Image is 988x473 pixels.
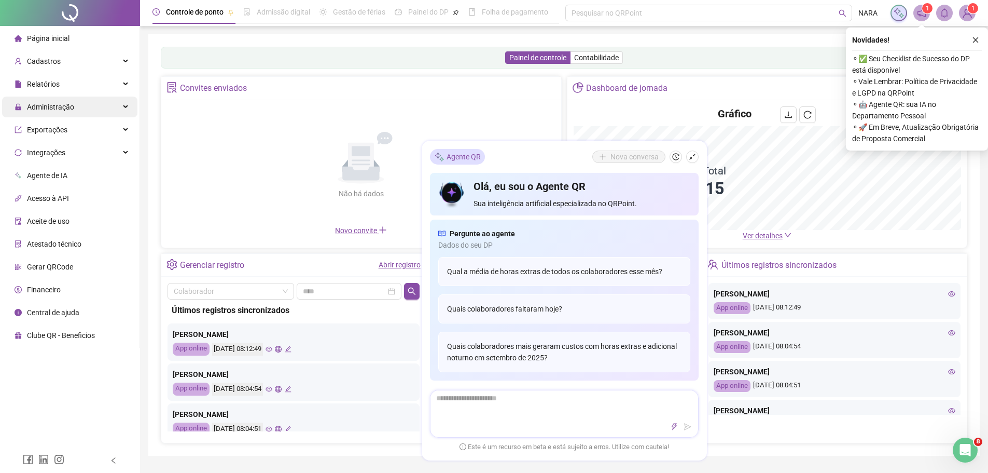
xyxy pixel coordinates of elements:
span: download [784,111,792,119]
span: Dados do seu DP [438,239,690,251]
div: [PERSON_NAME] [714,405,955,416]
span: Painel do DP [408,8,449,16]
span: file-done [243,8,251,16]
img: sparkle-icon.fc2bf0ac1784a2077858766a79e2daf3.svg [893,7,904,19]
span: instagram [54,454,64,465]
span: Pergunte ao agente [450,228,515,239]
span: Contabilidade [574,53,619,62]
span: Gestão de férias [333,8,385,16]
div: Quais colaboradores faltaram hoje? [438,294,690,323]
span: Financeiro [27,286,61,294]
span: plus [379,226,387,234]
span: edit [285,346,291,353]
span: gift [15,332,22,339]
span: Gerar QRCode [27,263,73,271]
span: lock [15,103,22,111]
span: search [839,9,846,17]
span: Novo convite [335,226,387,235]
div: Qual a média de horas extras de todos os colaboradores esse mês? [438,257,690,286]
span: bell [940,8,949,18]
span: reload [803,111,812,119]
span: shrink [689,153,696,160]
span: export [15,126,22,133]
span: Folha de pagamento [482,8,548,16]
a: Abrir registro [379,261,421,269]
span: sync [15,149,22,156]
span: Integrações [27,148,65,157]
span: Admissão digital [257,8,310,16]
button: Nova conversa [592,151,665,163]
span: exclamation-circle [460,443,466,450]
span: Exportações [27,126,67,134]
div: Gerenciar registro [180,256,244,274]
span: global [275,346,282,353]
span: Relatórios [27,80,60,88]
span: solution [15,240,22,248]
span: Atestado técnico [27,240,81,248]
span: left [110,457,117,464]
span: down [784,232,791,239]
span: eye [266,426,272,433]
div: [PERSON_NAME] [173,369,414,380]
div: [DATE] 08:12:49 [714,302,955,314]
span: api [15,195,22,202]
sup: 1 [922,3,933,13]
span: setting [166,259,177,270]
img: icon [438,179,466,209]
span: facebook [23,454,33,465]
h4: Olá, eu sou o Agente QR [474,179,690,194]
span: Página inicial [27,34,69,43]
div: Convites enviados [180,79,247,97]
span: qrcode [15,263,22,271]
span: 1 [971,5,975,12]
div: App online [714,380,750,392]
span: eye [948,329,955,336]
span: Acesso à API [27,194,69,202]
span: Cadastros [27,57,61,65]
div: App online [714,341,750,353]
span: ⚬ Vale Lembrar: Política de Privacidade e LGPD na QRPoint [852,76,982,99]
span: eye [948,368,955,375]
span: Central de ajuda [27,308,79,317]
span: Novidades ! [852,34,889,46]
span: pushpin [228,9,234,16]
div: [PERSON_NAME] [714,327,955,339]
span: Ver detalhes [743,232,783,240]
span: Painel de controle [509,53,566,62]
span: book [468,8,476,16]
span: NARA [858,7,878,19]
span: close [972,36,979,44]
span: global [275,386,282,393]
span: info-circle [15,309,22,316]
div: Agente QR [430,149,485,165]
span: Agente de IA [27,171,67,180]
span: Sua inteligência artificial especializada no QRPoint. [474,198,690,209]
div: Quais colaboradores mais geraram custos com horas extras e adicional noturno em setembro de 2025? [438,332,690,372]
img: sparkle-icon.fc2bf0ac1784a2077858766a79e2daf3.svg [434,151,444,162]
span: dashboard [395,8,402,16]
span: read [438,228,446,239]
span: clock-circle [152,8,160,16]
div: [PERSON_NAME] [714,366,955,377]
a: Ver detalhes down [743,232,791,240]
span: search [408,287,416,295]
span: edit [285,386,291,393]
span: user-add [15,58,22,65]
div: [PERSON_NAME] [714,288,955,300]
span: Aceite de uso [27,217,69,225]
div: Dashboard de jornada [586,79,667,97]
div: App online [173,423,210,436]
span: eye [266,346,272,353]
span: ⚬ 🚀 Em Breve, Atualização Obrigatória de Proposta Comercial [852,121,982,144]
div: App online [714,302,750,314]
span: ⚬ 🤖 Agente QR: sua IA no Departamento Pessoal [852,99,982,121]
div: [DATE] 08:04:51 [212,423,263,436]
span: edit [285,426,291,433]
img: 66534 [959,5,975,21]
span: global [275,426,282,433]
div: [PERSON_NAME] [173,329,414,340]
span: 8 [974,438,982,446]
button: thunderbolt [668,421,680,433]
iframe: Intercom live chat [953,438,978,463]
button: send [681,421,694,433]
